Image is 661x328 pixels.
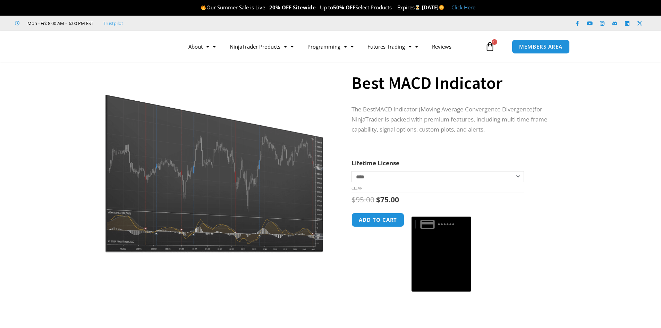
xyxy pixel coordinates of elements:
strong: Sitewide [293,4,316,11]
strong: [DATE] [422,4,444,11]
a: Reviews [425,39,458,54]
span: Mon - Fri: 8:00 AM – 6:00 PM EST [26,19,93,27]
nav: Menu [181,39,483,54]
bdi: 75.00 [376,195,399,204]
span: 0 [492,39,497,45]
a: Programming [300,39,361,54]
span: $ [376,195,380,204]
span: MACD Indicator (Moving Average Convergence Divergence) [375,105,534,113]
button: Buy with GPay [412,217,471,292]
a: Trustpilot [103,19,123,27]
img: ⌛ [415,5,420,10]
a: NinjaTrader Products [223,39,300,54]
span: Our Summer Sale is Live – – Up to Select Products – Expires [201,4,422,11]
button: Add to cart [351,213,404,227]
label: Lifetime License [351,159,399,167]
span: MEMBERS AREA [519,44,562,49]
img: 🔥 [201,5,206,10]
span: $ [351,195,356,204]
a: Click Here [451,4,475,11]
a: 0 [475,36,505,57]
a: Futures Trading [361,39,425,54]
img: Best MACD [103,74,326,253]
span: for NinjaTrader is packed with premium features, including multi time frame capability, signal op... [351,105,548,133]
text: •••••• [438,220,455,228]
strong: 20% OFF [269,4,291,11]
a: About [181,39,223,54]
h1: Best MACD Indicator [351,71,554,95]
img: LogoAI | Affordable Indicators – NinjaTrader [82,34,156,59]
span: The Best [351,105,375,113]
strong: 50% OFF [333,4,355,11]
a: MEMBERS AREA [512,40,570,54]
bdi: 95.00 [351,195,374,204]
img: 🌞 [439,5,444,10]
a: Clear options [351,186,362,191]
